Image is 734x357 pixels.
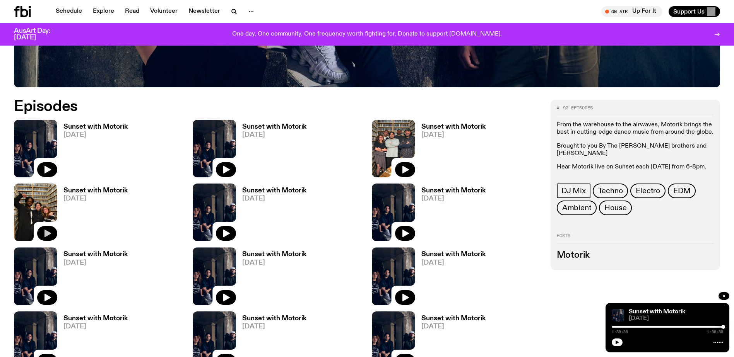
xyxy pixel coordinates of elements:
[120,6,144,17] a: Read
[63,132,128,138] span: [DATE]
[421,195,486,202] span: [DATE]
[629,309,685,315] a: Sunset with Motorik
[88,6,119,17] a: Explore
[14,100,482,114] h2: Episodes
[421,260,486,266] span: [DATE]
[673,187,690,195] span: EDM
[415,187,486,241] a: Sunset with Motorik[DATE]
[707,330,723,334] span: 1:59:58
[668,184,696,198] a: EDM
[557,184,590,198] a: DJ Mix
[557,143,714,157] p: Brought to you By The [PERSON_NAME] brothers and [PERSON_NAME]
[184,6,225,17] a: Newsletter
[236,124,306,177] a: Sunset with Motorik[DATE]
[599,201,632,215] a: House
[63,124,128,130] h3: Sunset with Motorik
[562,204,592,212] span: Ambient
[415,251,486,305] a: Sunset with Motorik[DATE]
[593,184,628,198] a: Techno
[421,187,486,194] h3: Sunset with Motorik
[629,316,723,321] span: [DATE]
[242,251,306,258] h3: Sunset with Motorik
[557,251,714,260] h3: Motorik
[630,184,666,198] a: Electro
[145,6,182,17] a: Volunteer
[63,195,128,202] span: [DATE]
[242,323,306,330] span: [DATE]
[242,132,306,138] span: [DATE]
[612,330,628,334] span: 1:59:58
[242,195,306,202] span: [DATE]
[604,204,626,212] span: House
[236,251,306,305] a: Sunset with Motorik[DATE]
[63,260,128,266] span: [DATE]
[51,6,87,17] a: Schedule
[63,187,128,194] h3: Sunset with Motorik
[421,251,486,258] h3: Sunset with Motorik
[415,124,486,177] a: Sunset with Motorik[DATE]
[557,163,714,171] p: Hear Motorik live on Sunset each [DATE] from 6-8pm.
[421,323,486,330] span: [DATE]
[242,124,306,130] h3: Sunset with Motorik
[421,132,486,138] span: [DATE]
[563,106,593,110] span: 92 episodes
[673,8,705,15] span: Support Us
[63,315,128,322] h3: Sunset with Motorik
[14,28,63,41] h3: AusArt Day: [DATE]
[601,6,662,17] button: On AirUp For It
[57,124,128,177] a: Sunset with Motorik[DATE]
[242,187,306,194] h3: Sunset with Motorik
[557,121,714,136] p: From the warehouse to the airwaves, Motorik brings the best in cutting-edge dance music from arou...
[636,187,660,195] span: Electro
[232,31,502,38] p: One day. One community. One frequency worth fighting for. Donate to support [DOMAIN_NAME].
[598,187,623,195] span: Techno
[421,124,486,130] h3: Sunset with Motorik
[557,234,714,243] h2: Hosts
[63,251,128,258] h3: Sunset with Motorik
[561,187,586,195] span: DJ Mix
[669,6,720,17] button: Support Us
[242,315,306,322] h3: Sunset with Motorik
[421,315,486,322] h3: Sunset with Motorik
[57,187,128,241] a: Sunset with Motorik[DATE]
[63,323,128,330] span: [DATE]
[557,201,597,215] a: Ambient
[242,260,306,266] span: [DATE]
[236,187,306,241] a: Sunset with Motorik[DATE]
[57,251,128,305] a: Sunset with Motorik[DATE]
